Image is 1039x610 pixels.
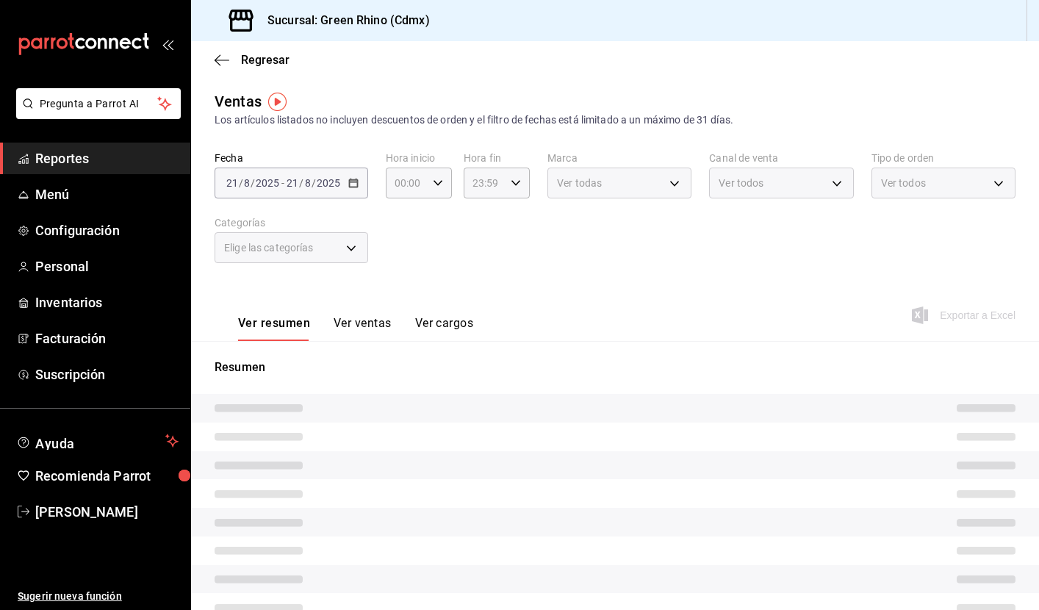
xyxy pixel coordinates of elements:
[251,177,255,189] span: /
[547,153,691,163] label: Marca
[10,107,181,122] a: Pregunta a Parrot AI
[243,177,251,189] input: --
[215,112,1015,128] div: Los artículos listados no incluyen descuentos de orden y el filtro de fechas está limitado a un m...
[871,153,1015,163] label: Tipo de orden
[238,316,310,341] button: Ver resumen
[35,220,179,240] span: Configuración
[239,177,243,189] span: /
[281,177,284,189] span: -
[215,90,262,112] div: Ventas
[255,177,280,189] input: ----
[35,256,179,276] span: Personal
[299,177,303,189] span: /
[415,316,474,341] button: Ver cargos
[881,176,926,190] span: Ver todos
[35,293,179,312] span: Inventarios
[719,176,763,190] span: Ver todos
[316,177,341,189] input: ----
[35,466,179,486] span: Recomienda Parrot
[162,38,173,50] button: open_drawer_menu
[312,177,316,189] span: /
[241,53,290,67] span: Regresar
[215,359,1015,376] p: Resumen
[35,329,179,348] span: Facturación
[215,53,290,67] button: Regresar
[35,365,179,384] span: Suscripción
[238,316,473,341] div: navigation tabs
[256,12,430,29] h3: Sucursal: Green Rhino (Cdmx)
[386,153,452,163] label: Hora inicio
[557,176,602,190] span: Ver todas
[35,148,179,168] span: Reportes
[709,153,853,163] label: Canal de venta
[334,316,392,341] button: Ver ventas
[215,218,368,228] label: Categorías
[268,93,287,111] img: Tooltip marker
[16,88,181,119] button: Pregunta a Parrot AI
[215,153,368,163] label: Fecha
[226,177,239,189] input: --
[304,177,312,189] input: --
[286,177,299,189] input: --
[35,432,159,450] span: Ayuda
[464,153,530,163] label: Hora fin
[35,502,179,522] span: [PERSON_NAME]
[224,240,314,255] span: Elige las categorías
[18,589,179,604] span: Sugerir nueva función
[40,96,158,112] span: Pregunta a Parrot AI
[35,184,179,204] span: Menú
